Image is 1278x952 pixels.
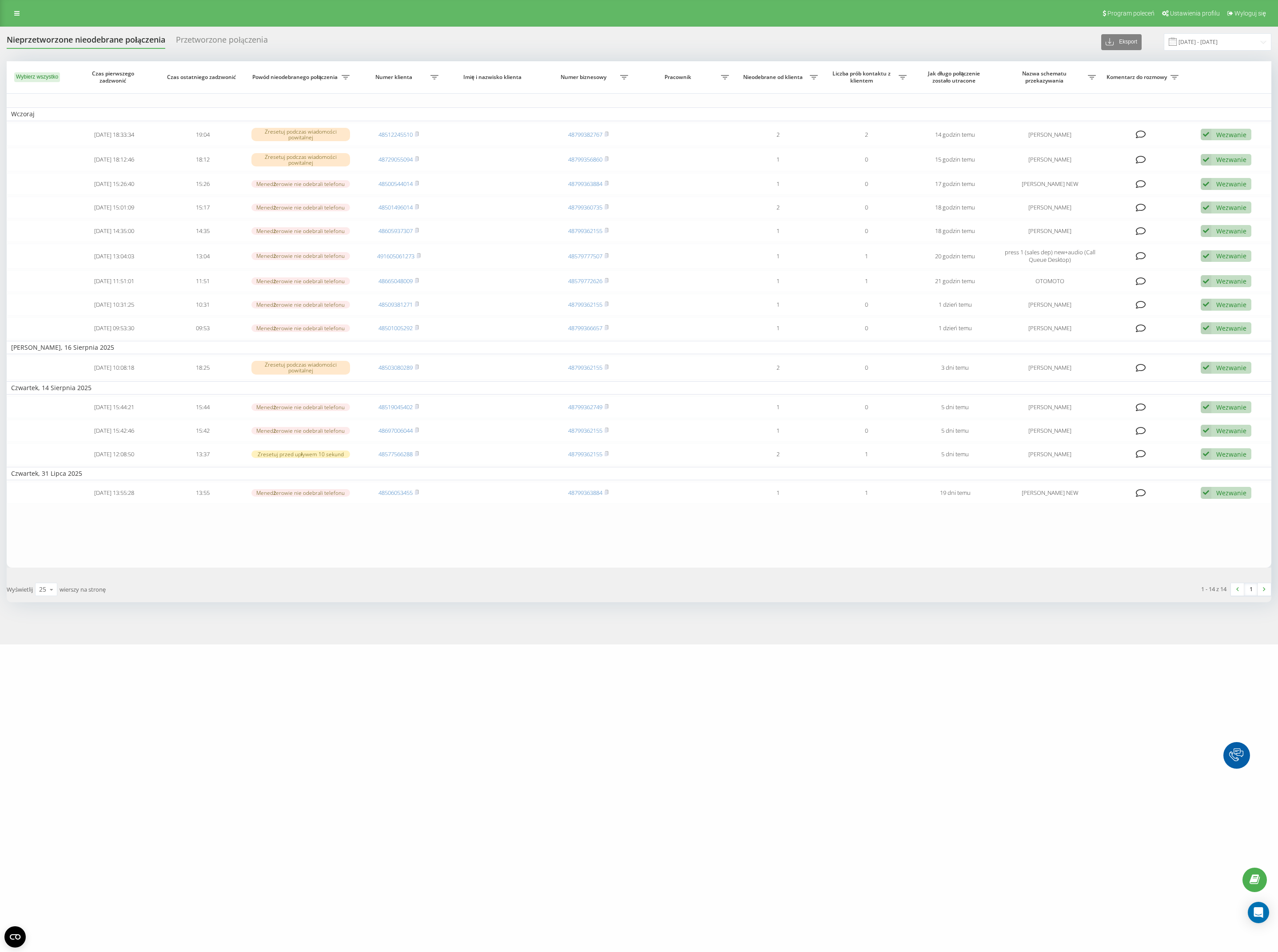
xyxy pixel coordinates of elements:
[734,396,822,418] td: 1
[568,403,602,411] a: 48799362749
[911,420,999,442] td: 5 dni temu
[822,244,911,269] td: 1
[1201,585,1226,593] div: 1 - 14 z 14
[911,148,999,171] td: 15 godzin temu
[7,381,1271,395] td: Czwartek, 14 Sierpnia 2025
[251,427,350,435] div: Menedżerowie nie odebrali telefonu
[822,443,911,465] td: 1
[1216,403,1246,411] div: Wezwanie
[7,467,1271,480] td: Czwartek, 31 Lipca 2025
[734,482,822,504] td: 1
[999,420,1101,442] td: [PERSON_NAME]
[70,294,158,316] td: [DATE] 10:31:25
[734,220,822,242] td: 1
[70,317,158,339] td: [DATE] 09:53:30
[734,197,822,218] td: 2
[167,74,239,81] span: Czas ostatniego zadzwonić
[822,148,911,171] td: 0
[734,443,822,465] td: 2
[1216,227,1246,235] div: Wezwanie
[378,324,413,332] a: 48501005292
[1101,34,1142,50] button: Eksport
[999,244,1101,269] td: press 1 (sales dep) new+audio (Call Queue Desktop)
[1216,252,1246,260] div: Wezwanie
[822,123,911,146] td: 2
[738,74,810,81] span: Nieodebrane od klienta
[568,130,602,138] a: 48799382767
[999,123,1101,146] td: [PERSON_NAME]
[568,277,602,285] a: 48579772626
[911,270,999,292] td: 21 godzin temu
[378,450,413,458] a: 48577566288
[378,227,413,235] a: 48605937307
[911,173,999,195] td: 17 godzin temu
[999,482,1101,504] td: [PERSON_NAME] NEW
[568,180,602,188] a: 48799363884
[568,155,602,163] a: 48799356860
[911,482,999,504] td: 19 dni temu
[999,148,1101,171] td: [PERSON_NAME]
[159,396,247,418] td: 15:44
[378,363,413,371] a: 48503080289
[159,443,247,465] td: 13:37
[251,180,350,188] div: Menedżerowie nie odebrali telefonu
[822,420,911,442] td: 0
[70,244,158,269] td: [DATE] 13:04:03
[70,148,158,171] td: [DATE] 18:12:46
[568,450,602,458] a: 48799362155
[452,74,535,81] span: Imię i nazwisko klienta
[159,482,247,504] td: 13:55
[999,173,1101,195] td: [PERSON_NAME] NEW
[251,403,350,411] div: Menedżerowie nie odebrali telefonu
[378,155,413,163] a: 48729055094
[549,74,620,81] span: Numer biznesowy
[911,317,999,339] td: 1 dzień temu
[734,356,822,379] td: 2
[70,420,158,442] td: [DATE] 15:42:46
[159,294,247,316] td: 10:31
[999,356,1101,379] td: [PERSON_NAME]
[568,203,602,211] a: 48799360735
[159,244,247,269] td: 13:04
[999,443,1101,465] td: [PERSON_NAME]
[159,148,247,171] td: 18:12
[734,244,822,269] td: 1
[378,180,413,188] a: 48500544014
[734,123,822,146] td: 2
[911,396,999,418] td: 5 dni temu
[378,203,413,211] a: 48501496014
[822,356,911,379] td: 0
[251,227,350,235] div: Menedżerowie nie odebrali telefonu
[1216,155,1246,164] div: Wezwanie
[911,443,999,465] td: 5 dni temu
[919,70,991,84] span: Jak długo połączenie zostało utracone
[378,130,413,138] a: 48512245510
[1216,180,1246,188] div: Wezwanie
[251,204,350,211] div: Menedżerowie nie odebrali telefonu
[377,252,414,260] a: 491605061273
[568,427,602,435] a: 48799362155
[251,361,350,374] div: Zresetuj podczas wiadomości powitalnej
[999,197,1101,218] td: [PERSON_NAME]
[39,585,46,594] div: 25
[359,74,430,81] span: Numer klienta
[378,403,413,411] a: 48519045402
[70,356,158,379] td: [DATE] 10:08:18
[4,926,26,948] button: Open CMP widget
[7,585,33,593] span: Wyświetlij
[822,396,911,418] td: 0
[822,294,911,316] td: 0
[378,277,413,285] a: 48665048009
[1216,203,1246,212] div: Wezwanie
[1107,10,1155,17] span: Program poleceń
[637,74,721,81] span: Pracownik
[70,396,158,418] td: [DATE] 15:44:21
[159,197,247,218] td: 15:17
[999,396,1101,418] td: [PERSON_NAME]
[159,270,247,292] td: 11:51
[70,123,158,146] td: [DATE] 18:33:34
[1105,74,1171,81] span: Komentarz do rozmowy
[1170,10,1220,17] span: Ustawienia profilu
[568,324,602,332] a: 48799366657
[159,220,247,242] td: 14:35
